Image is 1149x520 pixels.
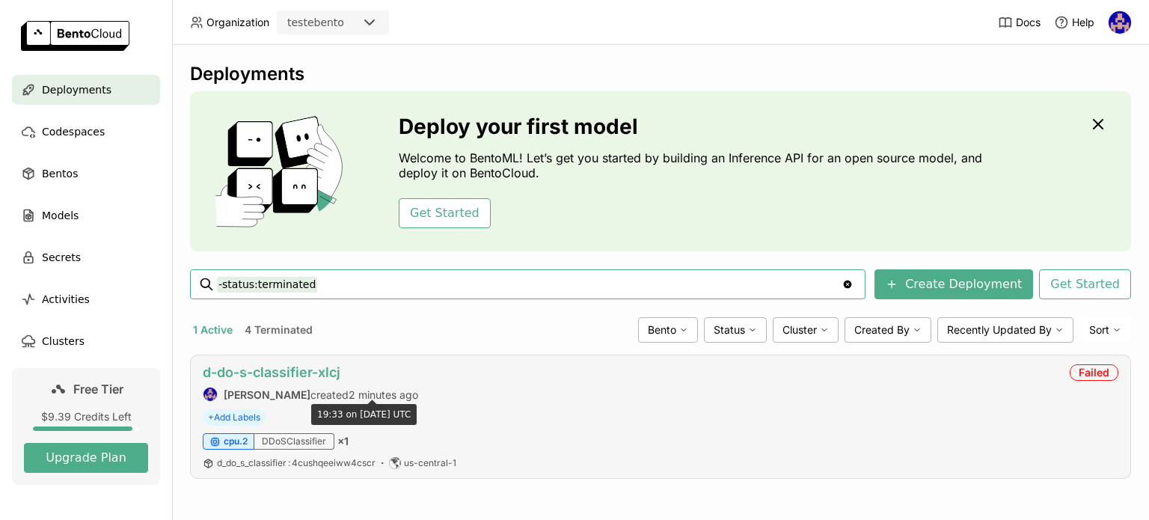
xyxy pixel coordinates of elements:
a: Free Tier$9.39 Credits LeftUpgrade Plan [12,368,160,485]
div: Sort [1079,317,1131,343]
div: Status [704,317,767,343]
button: 4 Terminated [242,320,316,340]
span: Free Tier [73,382,123,397]
div: Cluster [773,317,839,343]
img: logo [21,21,129,51]
span: Organization [206,16,269,29]
div: created [203,387,418,402]
svg: Clear value [842,278,854,290]
span: : [288,457,290,468]
span: Created By [854,323,910,337]
div: Bento [638,317,698,343]
span: Bento [648,323,676,337]
span: Deployments [42,81,111,99]
a: Activities [12,284,160,314]
span: Sort [1089,323,1109,337]
span: cpu.2 [224,435,248,447]
button: Get Started [399,198,491,228]
span: d_do_s_classifier 4cushqeeiww4cscr [217,457,376,468]
a: d_do_s_classifier:4cushqeeiww4cscr [217,457,376,469]
img: sidney santos [1109,11,1131,34]
span: × 1 [337,435,349,448]
a: Deployments [12,75,160,105]
span: Activities [42,290,90,308]
strong: [PERSON_NAME] [224,388,310,401]
img: sidney santos [203,388,217,401]
a: Docs [998,15,1041,30]
a: Clusters [12,326,160,356]
span: Secrets [42,248,81,266]
a: Models [12,201,160,230]
div: testebento [287,15,344,30]
input: Search [217,272,842,296]
div: 19:33 on [DATE] UTC [311,404,417,425]
div: Created By [845,317,931,343]
span: +Add Labels [203,409,266,426]
span: Models [42,207,79,224]
span: Status [714,323,745,337]
span: Cluster [782,323,817,337]
span: Docs [1016,16,1041,29]
span: Help [1072,16,1094,29]
span: Clusters [42,332,85,350]
div: Deployments [190,63,1131,85]
span: us-central-1 [404,457,456,469]
h3: Deploy your first model [399,114,990,138]
div: Help [1054,15,1094,30]
a: d-do-s-classifier-xlcj [203,364,340,380]
button: Create Deployment [874,269,1033,299]
div: Failed [1070,364,1118,381]
img: cover onboarding [202,115,363,227]
div: DDoSClassifier [254,433,334,450]
span: 2 minutes ago [349,388,418,401]
p: Welcome to BentoML! Let’s get you started by building an Inference API for an open source model, ... [399,150,990,180]
a: Bentos [12,159,160,189]
input: Selected testebento. [346,16,347,31]
a: Secrets [12,242,160,272]
span: Bentos [42,165,78,183]
button: Get Started [1039,269,1131,299]
span: Codespaces [42,123,105,141]
a: Codespaces [12,117,160,147]
button: Upgrade Plan [24,443,148,473]
span: Recently Updated By [947,323,1052,337]
button: 1 Active [190,320,236,340]
div: $9.39 Credits Left [24,410,148,423]
div: Recently Updated By [937,317,1073,343]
